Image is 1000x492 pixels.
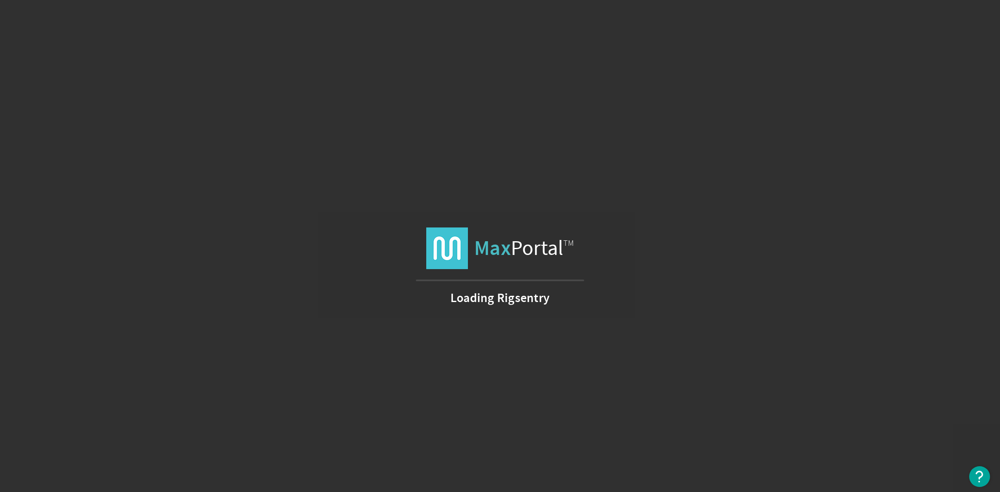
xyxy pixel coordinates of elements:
[450,294,550,302] strong: Loading Rigsentry
[474,235,511,262] strong: Max
[563,238,574,248] span: TM
[969,466,990,487] button: Open Resource Center
[474,227,574,269] span: Portal
[426,227,468,269] img: logo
